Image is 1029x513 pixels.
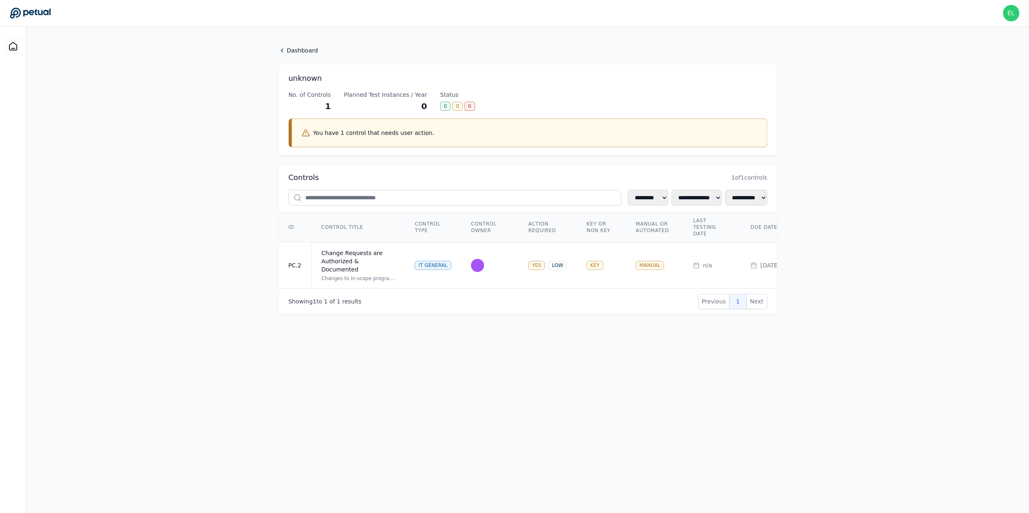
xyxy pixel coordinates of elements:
a: Dashboard [279,46,777,55]
span: 1 [337,298,341,305]
div: KEY [586,261,603,270]
th: Last Testing Date [683,212,741,242]
div: 0 [344,100,427,112]
th: Manual or Automated [626,212,683,242]
button: 1 [729,294,747,309]
button: Next [746,294,767,309]
a: Dashboard [3,36,23,56]
div: Status [440,91,475,99]
div: LOW [548,261,567,270]
div: 0 [464,102,475,111]
td: PC.2 [279,242,311,289]
a: Go to Dashboard [10,7,51,19]
div: IT General [415,261,451,270]
div: 1 [288,100,331,112]
nav: Pagination [698,294,767,309]
div: No. of Controls [288,91,331,99]
th: Control Type [405,212,461,242]
span: ID [288,224,294,230]
div: Planned Test Instances / Year [344,91,427,99]
div: MANUAL [636,261,664,270]
div: YES [528,261,545,270]
div: [DATE] [750,261,780,269]
img: eliot+upstart@petual.ai [1003,5,1019,21]
div: n/a [693,261,731,269]
div: Change Requests are Authorized & Documented [321,249,395,274]
div: 0 [440,102,451,111]
span: 1 of 1 controls [731,173,767,182]
th: Key or Non Key [577,212,626,242]
h2: Controls [288,172,319,183]
p: Showing to of results [288,297,361,306]
div: Changes to in-scope programs, data, code, configurations and key reports are authorized and docum... [321,275,395,282]
th: Action Required [518,212,577,242]
span: 1 [324,298,327,305]
div: 0 [452,102,463,111]
th: Control Owner [461,212,518,242]
button: Previous [698,294,729,309]
span: 1 [313,298,316,305]
th: Due Date [741,212,790,242]
h1: unknown [288,73,767,84]
span: Control Title [321,224,363,230]
p: You have 1 control that needs user action. [313,129,434,137]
